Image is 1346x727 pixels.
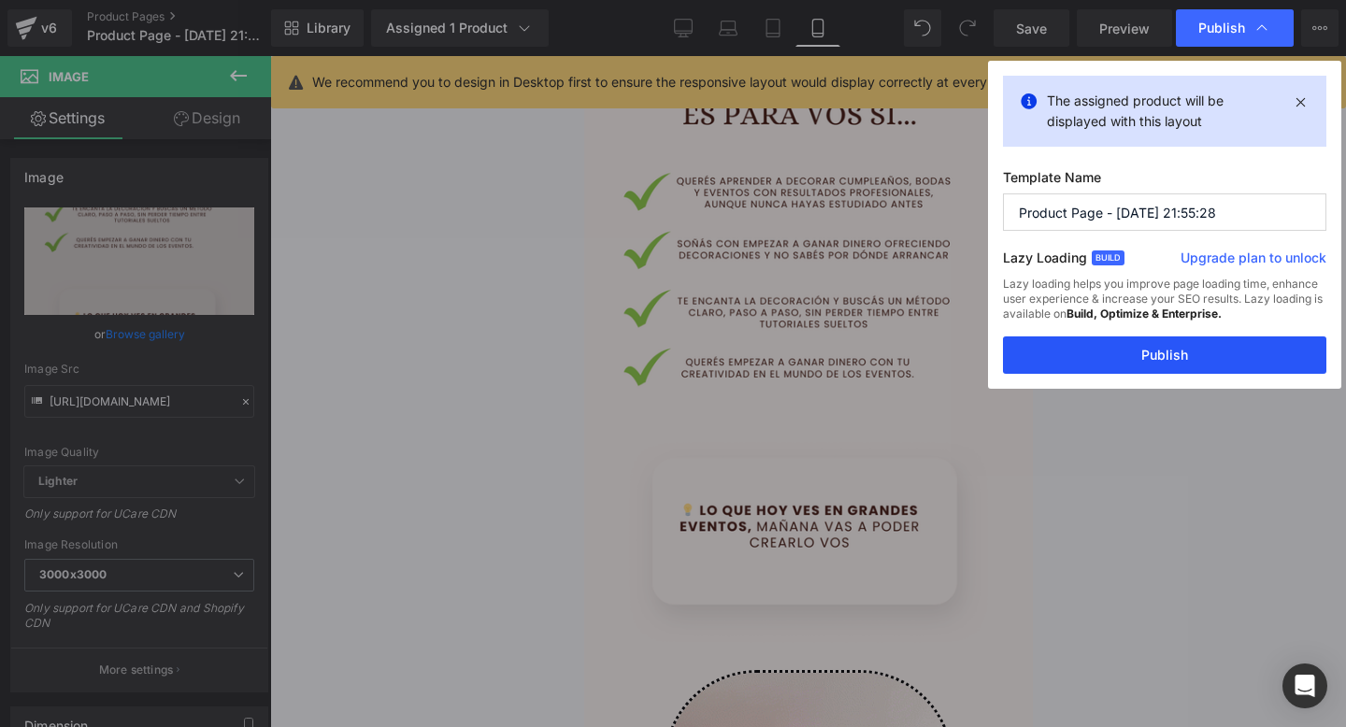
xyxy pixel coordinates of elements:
label: Template Name [1003,169,1326,193]
label: Lazy Loading [1003,246,1087,277]
span: Build [1092,250,1124,265]
span: Publish [1198,20,1245,36]
button: Publish [1003,336,1326,374]
p: The assigned product will be displayed with this layout [1047,91,1282,132]
strong: Build, Optimize & Enterprise. [1067,306,1222,321]
div: Open Intercom Messenger [1282,663,1327,708]
a: Upgrade plan to unlock [1181,249,1326,275]
div: Lazy loading helps you improve page loading time, enhance user experience & increase your SEO res... [1003,277,1326,336]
